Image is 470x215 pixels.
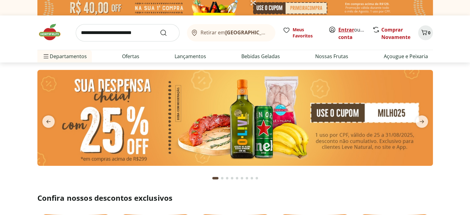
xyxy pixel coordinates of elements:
[76,24,180,41] input: search
[235,171,239,186] button: Go to page 5 from fs-carousel
[338,26,366,41] span: ou
[315,53,348,60] a: Nossas Frutas
[220,171,225,186] button: Go to page 2 from fs-carousel
[37,115,60,128] button: previous
[383,53,428,60] a: Açougue e Peixaria
[187,24,275,41] button: Retirar em[GEOGRAPHIC_DATA]/[GEOGRAPHIC_DATA]
[283,27,321,39] a: Meus Favoritos
[37,23,68,41] img: Hortifruti
[230,171,235,186] button: Go to page 4 from fs-carousel
[418,25,433,40] button: Carrinho
[338,26,354,33] a: Entrar
[37,70,433,166] img: cupom
[428,30,430,36] span: 0
[293,27,321,39] span: Meus Favoritos
[338,26,372,41] a: Criar conta
[42,49,87,64] span: Departamentos
[160,29,175,37] button: Submit Search
[411,115,433,128] button: next
[225,29,329,36] b: [GEOGRAPHIC_DATA]/[GEOGRAPHIC_DATA]
[381,26,410,41] a: Comprar Novamente
[254,171,259,186] button: Go to page 9 from fs-carousel
[211,171,220,186] button: Current page from fs-carousel
[244,171,249,186] button: Go to page 7 from fs-carousel
[225,171,230,186] button: Go to page 3 from fs-carousel
[239,171,244,186] button: Go to page 6 from fs-carousel
[201,30,269,35] span: Retirar em
[42,49,50,64] button: Menu
[122,53,139,60] a: Ofertas
[249,171,254,186] button: Go to page 8 from fs-carousel
[241,53,280,60] a: Bebidas Geladas
[175,53,206,60] a: Lançamentos
[37,193,433,203] h2: Confira nossos descontos exclusivos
